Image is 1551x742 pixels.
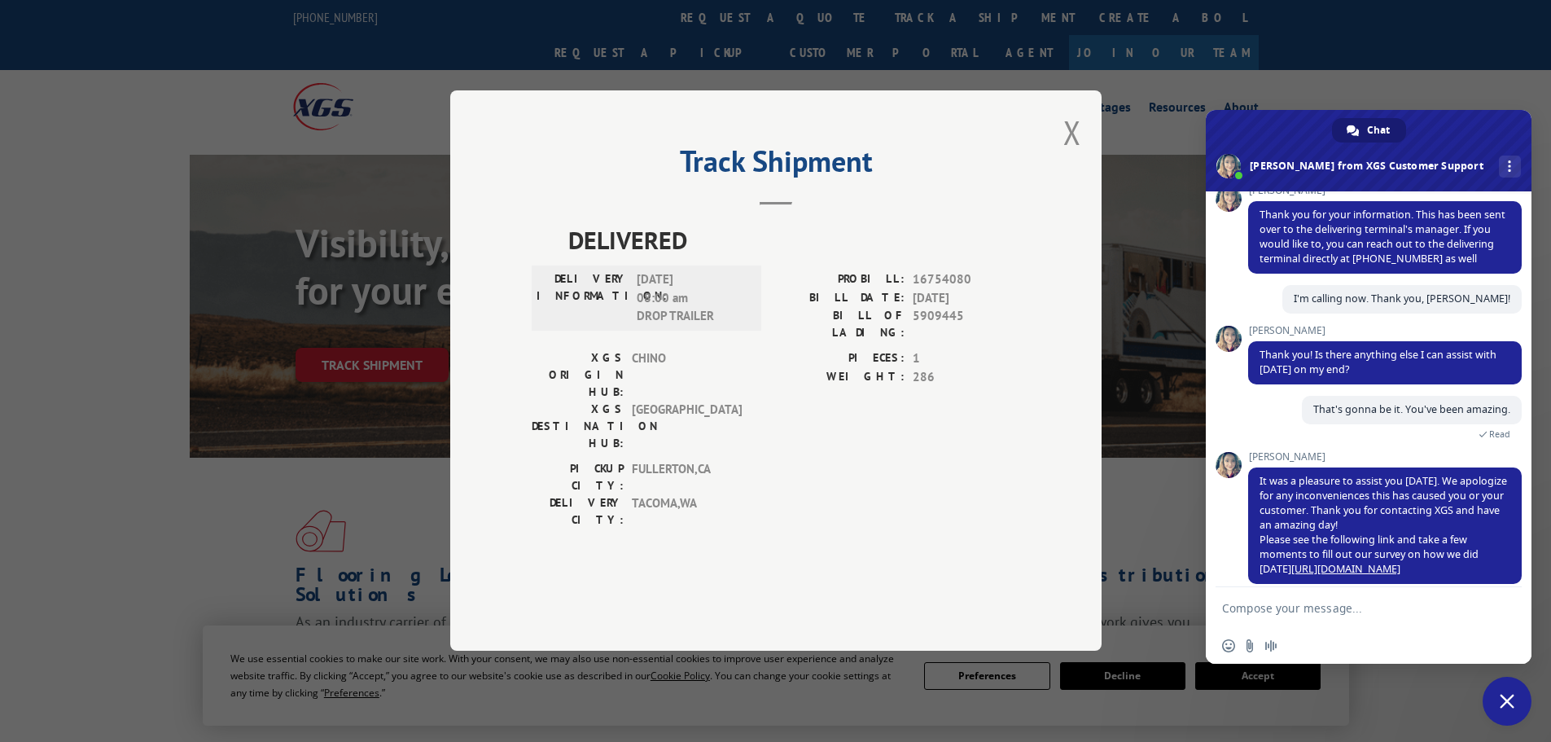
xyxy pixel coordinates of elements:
label: XGS DESTINATION HUB: [532,402,624,453]
a: [URL][DOMAIN_NAME] [1291,562,1400,576]
span: 286 [913,368,1020,387]
span: Insert an emoji [1222,639,1235,652]
label: BILL OF LADING: [776,308,905,342]
textarea: Compose your message... [1222,587,1483,628]
span: That's gonna be it. You've been amazing. [1313,402,1510,416]
span: [PERSON_NAME] [1248,451,1522,463]
span: TACOMA , WA [632,495,742,529]
span: FULLERTON , CA [632,461,742,495]
span: [GEOGRAPHIC_DATA] [632,402,742,453]
span: 1 [913,350,1020,369]
label: PIECES: [776,350,905,369]
label: PICKUP CITY: [532,461,624,495]
button: Close modal [1063,111,1081,154]
span: 16754080 [913,271,1020,290]
span: CHINO [632,350,742,402]
label: WEIGHT: [776,368,905,387]
label: XGS ORIGIN HUB: [532,350,624,402]
span: [DATE] [913,289,1020,308]
span: [PERSON_NAME] [1248,325,1522,336]
span: Thank you! Is there anything else I can assist with [DATE] on my end? [1260,348,1496,376]
a: Close chat [1483,677,1531,726]
a: Chat [1332,118,1406,143]
span: I'm calling now. Thank you, [PERSON_NAME]! [1294,292,1510,305]
span: [DATE] 08:00 am DROP TRAILER [637,271,747,327]
label: PROBILL: [776,271,905,290]
h2: Track Shipment [532,150,1020,181]
span: Send a file [1243,639,1256,652]
span: Thank you for your information. This has been sent over to the delivering terminal's manager. If ... [1260,208,1505,266]
span: 5909445 [913,308,1020,342]
label: BILL DATE: [776,289,905,308]
span: Audio message [1264,639,1277,652]
label: DELIVERY INFORMATION: [537,271,629,327]
span: It was a pleasure to assist you [DATE]. We apologize for any inconveniences this has caused you o... [1260,474,1507,576]
span: Read [1489,428,1510,440]
label: DELIVERY CITY: [532,495,624,529]
span: DELIVERED [568,222,1020,259]
span: Chat [1367,118,1390,143]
